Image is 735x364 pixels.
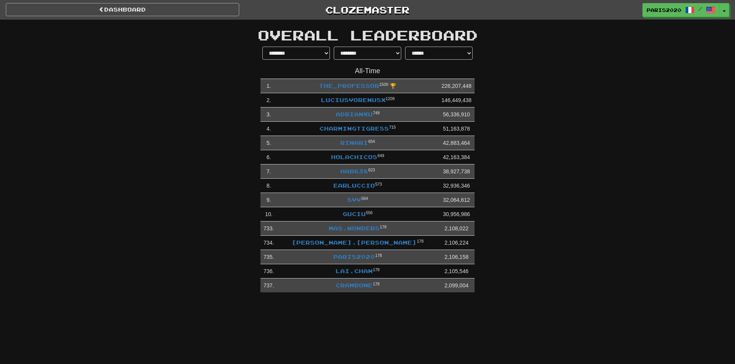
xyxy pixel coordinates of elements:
[438,236,475,250] td: 2,106,224
[340,139,368,146] a: Rinari
[379,82,388,87] sup: Level 1500
[260,150,277,164] td: 6 .
[260,107,277,122] td: 3 .
[333,182,375,189] a: Earluccio
[260,264,277,278] td: 736 .
[343,211,366,217] a: Guciu
[260,122,277,136] td: 4 .
[368,139,375,144] sup: Level 654
[319,82,379,89] a: The_Professor
[438,264,475,278] td: 2,105,546
[260,179,277,193] td: 8 .
[260,79,277,93] td: 1 .
[438,193,475,207] td: 32,064,612
[331,154,377,160] a: Holachicos
[347,196,361,203] a: svv
[386,96,395,101] sup: Level 1209
[438,164,475,179] td: 38,927,738
[647,7,681,13] span: paris2020
[336,111,373,117] a: Adrianxu
[373,267,380,272] sup: Level 178
[389,125,396,129] sup: Level 715
[417,239,424,243] sup: Level 178
[340,168,368,174] a: hab638
[373,282,380,286] sup: Level 178
[377,153,384,158] sup: Level 649
[380,225,387,229] sup: Level 178
[260,250,277,264] td: 735 .
[251,3,484,17] a: Clozemaster
[438,250,475,264] td: 2,106,158
[375,253,382,258] sup: Level 178
[373,111,380,115] sup: Level 749
[366,210,373,215] sup: Level 556
[438,221,475,236] td: 2,108,022
[368,168,375,172] sup: Level 623
[148,27,588,43] h1: Overall Leaderboard
[260,67,475,75] h4: All-Time
[438,150,475,164] td: 42,163,384
[329,225,380,231] a: mas.wonders
[642,3,720,17] a: paris2020 /
[319,125,389,132] a: CharmingTigress
[6,3,239,16] a: dashboard
[260,236,277,250] td: 734 .
[260,278,277,293] td: 737 .
[260,193,277,207] td: 9 .
[438,93,475,107] td: 146,449,438
[260,93,277,107] td: 2 .
[438,136,475,150] td: 42,883,464
[292,239,417,246] a: [PERSON_NAME].[PERSON_NAME]
[333,253,375,260] a: paris2020
[260,136,277,150] td: 5 .
[260,207,277,221] td: 10 .
[375,182,382,186] sup: Level 573
[260,164,277,179] td: 7 .
[321,97,386,103] a: LuciusVorenusX
[438,179,475,193] td: 32,936,346
[438,122,475,136] td: 51,163,878
[361,196,368,201] sup: Level 564
[390,83,396,89] span: 🏆
[698,6,702,12] span: /
[260,221,277,236] td: 733 .
[336,268,373,274] a: Lai.chan
[438,79,475,93] td: 226,207,448
[438,278,475,293] td: 2,099,004
[438,107,475,122] td: 56,336,910
[336,282,373,289] a: crambone
[438,207,475,221] td: 30,956,986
